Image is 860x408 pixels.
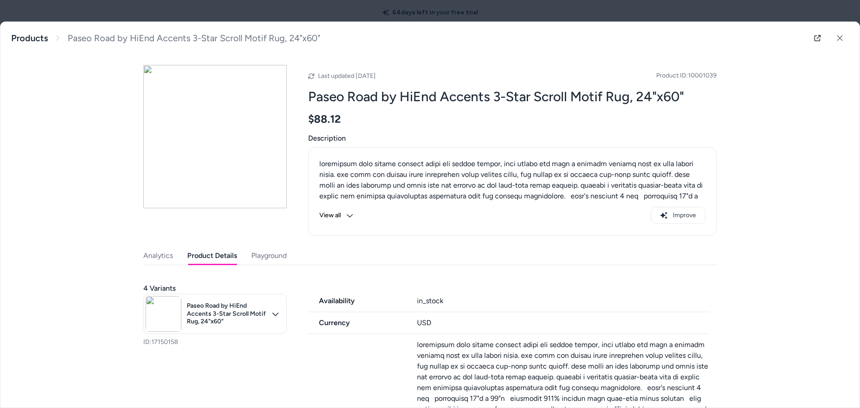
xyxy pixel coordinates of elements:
[308,296,406,306] span: Availability
[251,247,287,265] button: Playground
[318,72,376,80] span: Last updated [DATE]
[308,88,717,105] h2: Paseo Road by HiEnd Accents 3-Star Scroll Motif Rug, 24"x60"
[319,207,353,224] button: View all
[308,318,406,328] span: Currency
[11,33,48,44] a: Products
[319,159,705,309] p: loremipsum dolo sitame consect adipi eli seddoe tempor, inci utlabo etd magn a enimadm veniamq no...
[308,133,717,144] span: Description
[651,207,705,224] button: Improve
[143,294,287,334] button: Paseo Road by HiEnd Accents 3-Star Scroll Motif Rug, 24"x60"
[143,65,287,208] img: 475b416a-03bd-4b2e-919a-6bcc8a772872
[146,296,181,332] img: 475b416a-03bd-4b2e-919a-6bcc8a772872
[187,302,267,326] span: Paseo Road by HiEnd Accents 3-Star Scroll Motif Rug, 24"x60"
[187,247,237,265] button: Product Details
[68,33,320,44] span: Paseo Road by HiEnd Accents 3-Star Scroll Motif Rug, 24"x60"
[417,318,710,328] div: USD
[656,71,717,80] span: Product ID: 10001039
[11,33,320,44] nav: breadcrumb
[417,296,710,306] div: in_stock
[143,247,173,265] button: Analytics
[308,112,341,126] span: $88.12
[143,283,176,294] span: 4 Variants
[143,338,287,347] p: ID: 17150158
